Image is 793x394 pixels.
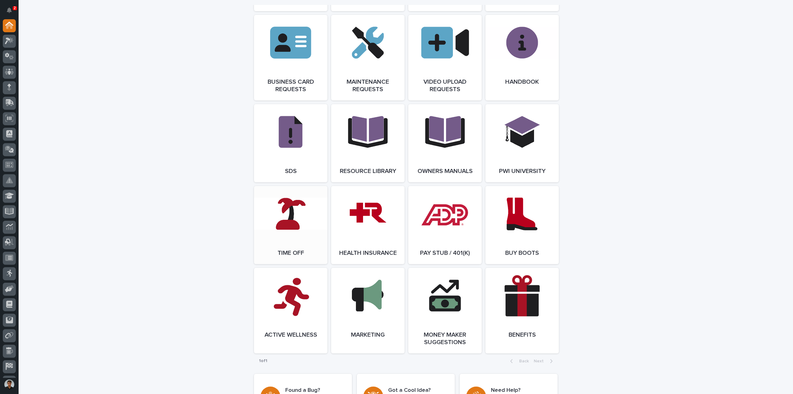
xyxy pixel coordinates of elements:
[8,7,16,17] div: Notifications2
[254,15,327,100] a: Business Card Requests
[485,104,559,182] a: PWI University
[408,15,482,100] a: Video Upload Requests
[331,186,405,264] a: Health Insurance
[3,378,16,391] button: users-avatar
[254,268,327,353] a: Active Wellness
[254,353,272,369] p: 1 of 1
[408,268,482,353] a: Money Maker Suggestions
[505,358,531,364] button: Back
[254,104,327,182] a: SDS
[331,15,405,100] a: Maintenance Requests
[534,359,547,363] span: Next
[408,186,482,264] a: Pay Stub / 401(k)
[254,186,327,264] a: Time Off
[515,359,529,363] span: Back
[491,387,551,394] h3: Need Help?
[485,186,559,264] a: Buy Boots
[14,6,16,10] p: 2
[485,15,559,100] a: Handbook
[408,104,482,182] a: Owners Manuals
[388,387,448,394] h3: Got a Cool Idea?
[285,387,345,394] h3: Found a Bug?
[331,104,405,182] a: Resource Library
[531,358,558,364] button: Next
[485,268,559,353] a: Benefits
[3,4,16,17] button: Notifications
[331,268,405,353] a: Marketing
